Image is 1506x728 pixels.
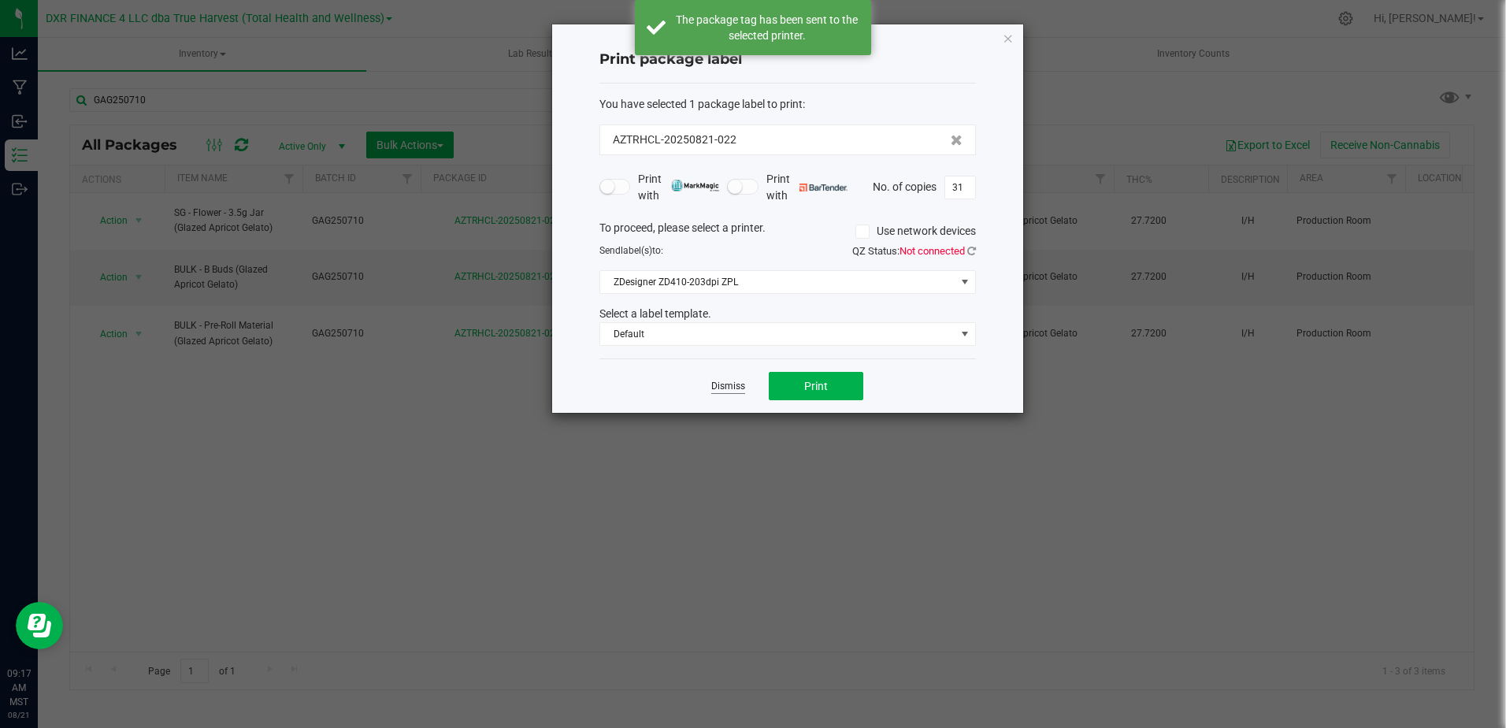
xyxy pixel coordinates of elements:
span: No. of copies [873,180,937,192]
label: Use network devices [855,223,976,240]
span: Print [804,380,828,392]
span: QZ Status: [852,245,976,257]
div: Select a label template. [588,306,988,322]
span: Print with [766,171,848,204]
span: ZDesigner ZD410-203dpi ZPL [600,271,955,293]
div: The package tag has been sent to the selected printer. [674,12,859,43]
img: bartender.png [799,184,848,191]
span: Print with [638,171,719,204]
div: To proceed, please select a printer. [588,220,988,243]
span: You have selected 1 package label to print [599,98,803,110]
span: AZTRHCL-20250821-022 [613,132,736,148]
iframe: Resource center [16,602,63,649]
span: Send to: [599,245,663,256]
span: label(s) [621,245,652,256]
span: Default [600,323,955,345]
h4: Print package label [599,50,976,70]
button: Print [769,372,863,400]
a: Dismiss [711,380,745,393]
img: mark_magic_cybra.png [671,180,719,191]
div: : [599,96,976,113]
span: Not connected [900,245,965,257]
